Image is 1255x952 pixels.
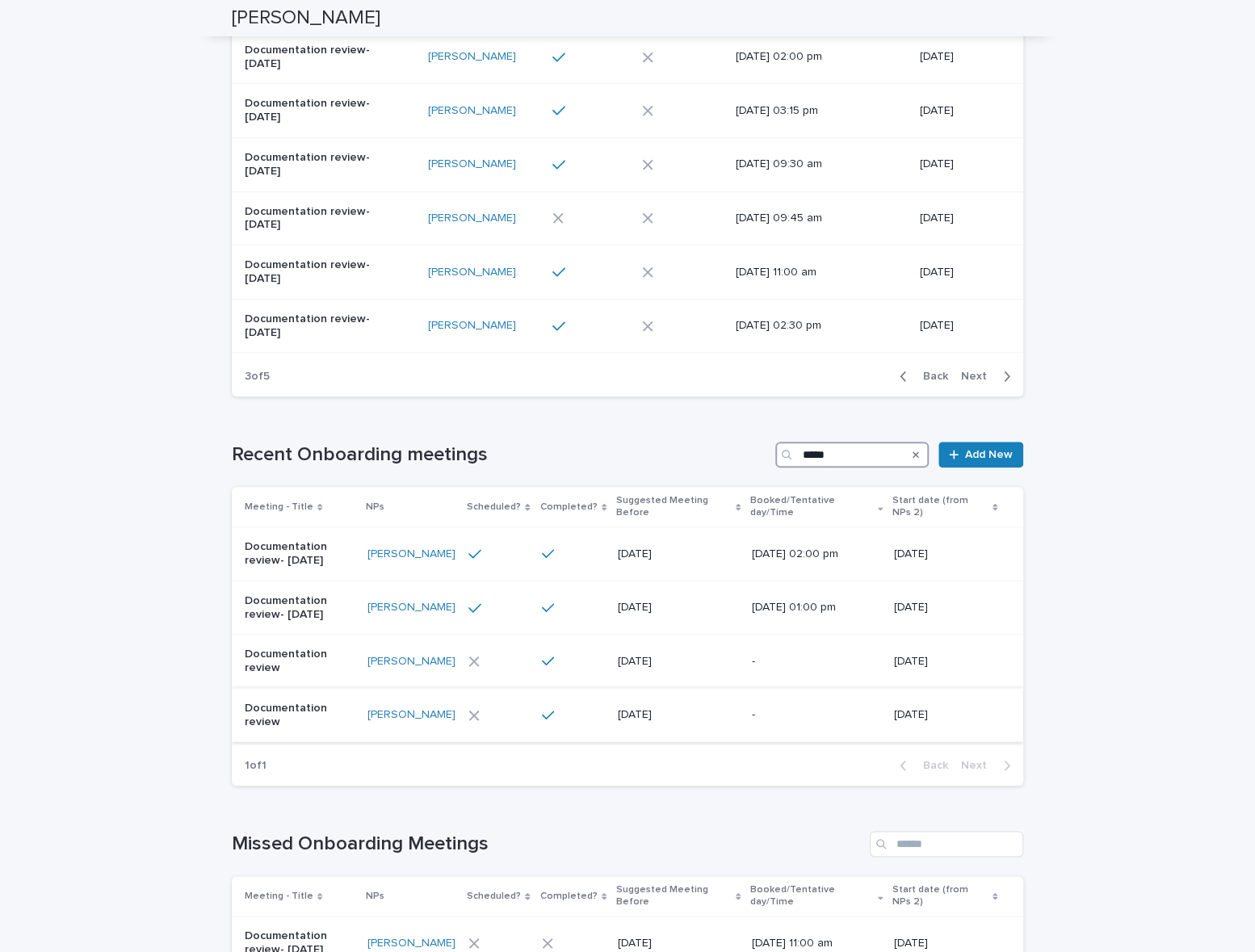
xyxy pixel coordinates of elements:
[618,708,733,722] p: [DATE]
[965,449,1013,460] span: Add New
[894,655,997,669] p: [DATE]
[245,151,380,178] p: Documentation review- [DATE]
[736,157,871,171] p: [DATE] 09:30 am
[428,157,516,171] a: [PERSON_NAME]
[938,442,1023,468] a: Add New
[752,937,867,950] p: [DATE] 11:00 am
[894,547,997,561] p: [DATE]
[245,97,380,124] p: Documentation review- [DATE]
[920,212,997,225] p: [DATE]
[245,648,355,675] p: Documentation review
[245,205,380,233] p: Documentation review- [DATE]
[920,104,997,118] p: [DATE]
[618,601,733,614] p: [DATE]
[232,688,1023,742] tr: Documentation review[PERSON_NAME] [DATE]-[DATE]
[736,104,871,118] p: [DATE] 03:15 pm
[232,137,1023,191] tr: Documentation review- [DATE][PERSON_NAME] [DATE] 09:30 am[DATE]
[752,655,867,669] p: -
[750,492,874,522] p: Booked/Tentative day/Time
[920,157,997,171] p: [DATE]
[428,319,516,333] a: [PERSON_NAME]
[245,594,355,622] p: Documentation review- [DATE]
[920,50,997,64] p: [DATE]
[616,881,732,911] p: Suggested Meeting Before
[752,547,867,561] p: [DATE] 02:00 pm
[367,937,455,950] a: [PERSON_NAME]
[752,708,867,722] p: -
[955,758,1023,773] button: Next
[616,492,732,522] p: Suggested Meeting Before
[245,498,313,516] p: Meeting - Title
[750,881,874,911] p: Booked/Tentative day/Time
[367,655,455,669] a: [PERSON_NAME]
[618,547,733,561] p: [DATE]
[245,540,355,568] p: Documentation review- [DATE]
[245,258,380,286] p: Documentation review- [DATE]
[540,498,598,516] p: Completed?
[870,831,1023,857] input: Search
[428,266,516,279] a: [PERSON_NAME]
[366,887,384,905] p: NPs
[894,937,997,950] p: [DATE]
[245,702,355,729] p: Documentation review
[232,84,1023,138] tr: Documentation review- [DATE][PERSON_NAME] [DATE] 03:15 pm[DATE]
[232,6,380,30] h2: [PERSON_NAME]
[920,266,997,279] p: [DATE]
[232,191,1023,245] tr: Documentation review- [DATE][PERSON_NAME] [DATE] 09:45 am[DATE]
[367,547,455,561] a: [PERSON_NAME]
[736,50,871,64] p: [DATE] 02:00 pm
[232,635,1023,689] tr: Documentation review[PERSON_NAME] [DATE]-[DATE]
[961,760,997,771] span: Next
[892,881,988,911] p: Start date (from NPs 2)
[232,443,769,467] h1: Recent Onboarding meetings
[736,212,871,225] p: [DATE] 09:45 am
[245,887,313,905] p: Meeting - Title
[894,601,997,614] p: [DATE]
[955,369,1023,384] button: Next
[736,266,871,279] p: [DATE] 11:00 am
[428,50,516,64] a: [PERSON_NAME]
[775,442,929,468] input: Search
[961,371,997,382] span: Next
[467,887,521,905] p: Scheduled?
[232,581,1023,635] tr: Documentation review- [DATE][PERSON_NAME] [DATE][DATE] 01:00 pm[DATE]
[245,44,380,71] p: Documentation review- [DATE]
[618,655,733,669] p: [DATE]
[887,758,955,773] button: Back
[618,937,733,950] p: [DATE]
[428,212,516,225] a: [PERSON_NAME]
[232,746,279,786] p: 1 of 1
[736,319,871,333] p: [DATE] 02:30 pm
[232,832,863,856] h1: Missed Onboarding Meetings
[920,319,997,333] p: [DATE]
[428,104,516,118] a: [PERSON_NAME]
[232,299,1023,353] tr: Documentation review- [DATE][PERSON_NAME] [DATE] 02:30 pm[DATE]
[367,601,455,614] a: [PERSON_NAME]
[245,312,380,340] p: Documentation review- [DATE]
[913,760,948,771] span: Back
[752,601,867,614] p: [DATE] 01:00 pm
[894,708,997,722] p: [DATE]
[467,498,521,516] p: Scheduled?
[367,708,455,722] a: [PERSON_NAME]
[887,369,955,384] button: Back
[892,492,988,522] p: Start date (from NPs 2)
[232,357,283,396] p: 3 of 5
[366,498,384,516] p: NPs
[913,371,948,382] span: Back
[232,527,1023,581] tr: Documentation review- [DATE][PERSON_NAME] [DATE][DATE] 02:00 pm[DATE]
[232,245,1023,300] tr: Documentation review- [DATE][PERSON_NAME] [DATE] 11:00 am[DATE]
[540,887,598,905] p: Completed?
[232,30,1023,84] tr: Documentation review- [DATE][PERSON_NAME] [DATE] 02:00 pm[DATE]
